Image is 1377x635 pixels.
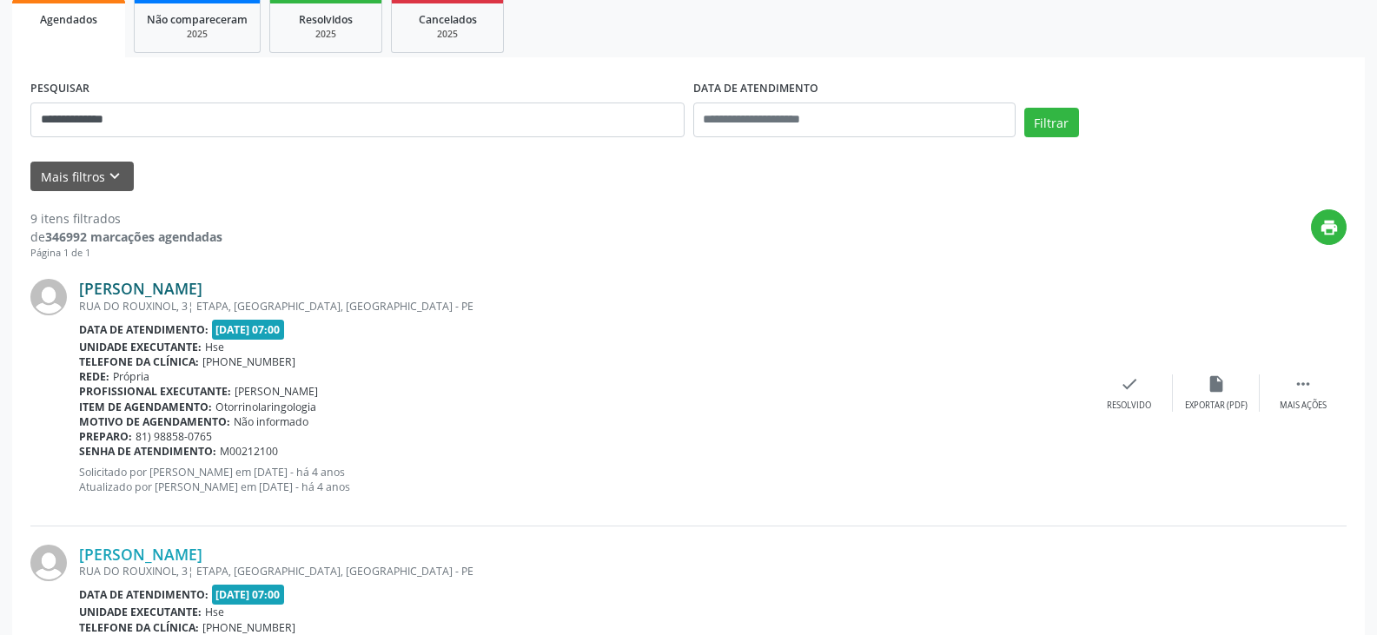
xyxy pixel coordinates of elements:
div: 9 itens filtrados [30,209,222,228]
div: 2025 [147,28,248,41]
strong: 346992 marcações agendadas [45,228,222,245]
a: [PERSON_NAME] [79,545,202,564]
i: keyboard_arrow_down [105,167,124,186]
b: Preparo: [79,429,132,444]
div: RUA DO ROUXINOL, 3¦ ETAPA, [GEOGRAPHIC_DATA], [GEOGRAPHIC_DATA] - PE [79,564,1086,579]
b: Telefone da clínica: [79,620,199,635]
b: Unidade executante: [79,340,202,354]
img: img [30,279,67,315]
button: Mais filtroskeyboard_arrow_down [30,162,134,192]
b: Data de atendimento: [79,587,209,602]
span: Otorrinolaringologia [215,400,316,414]
span: Não informado [234,414,308,429]
span: Agendados [40,12,97,27]
span: Hse [205,605,224,619]
div: RUA DO ROUXINOL, 3¦ ETAPA, [GEOGRAPHIC_DATA], [GEOGRAPHIC_DATA] - PE [79,299,1086,314]
div: 2025 [404,28,491,41]
div: Exportar (PDF) [1185,400,1248,412]
img: img [30,545,67,581]
b: Unidade executante: [79,605,202,619]
b: Motivo de agendamento: [79,414,230,429]
span: [PHONE_NUMBER] [202,354,295,369]
span: [DATE] 07:00 [212,320,285,340]
b: Data de atendimento: [79,322,209,337]
b: Item de agendamento: [79,400,212,414]
b: Profissional executante: [79,384,231,399]
label: DATA DE ATENDIMENTO [693,76,818,103]
span: Hse [205,340,224,354]
span: Não compareceram [147,12,248,27]
i: check [1120,374,1139,394]
div: Mais ações [1280,400,1327,412]
div: de [30,228,222,246]
span: Resolvidos [299,12,353,27]
b: Rede: [79,369,109,384]
span: 81) 98858-0765 [136,429,212,444]
span: M00212100 [220,444,278,459]
i: insert_drive_file [1207,374,1226,394]
div: Resolvido [1107,400,1151,412]
b: Senha de atendimento: [79,444,216,459]
a: [PERSON_NAME] [79,279,202,298]
p: Solicitado por [PERSON_NAME] em [DATE] - há 4 anos Atualizado por [PERSON_NAME] em [DATE] - há 4 ... [79,465,1086,494]
i:  [1294,374,1313,394]
span: [DATE] 07:00 [212,585,285,605]
i: print [1320,218,1339,237]
span: Cancelados [419,12,477,27]
b: Telefone da clínica: [79,354,199,369]
button: print [1311,209,1347,245]
button: Filtrar [1024,108,1079,137]
span: [PERSON_NAME] [235,384,318,399]
div: 2025 [282,28,369,41]
span: Própria [113,369,149,384]
label: PESQUISAR [30,76,89,103]
div: Página 1 de 1 [30,246,222,261]
span: [PHONE_NUMBER] [202,620,295,635]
